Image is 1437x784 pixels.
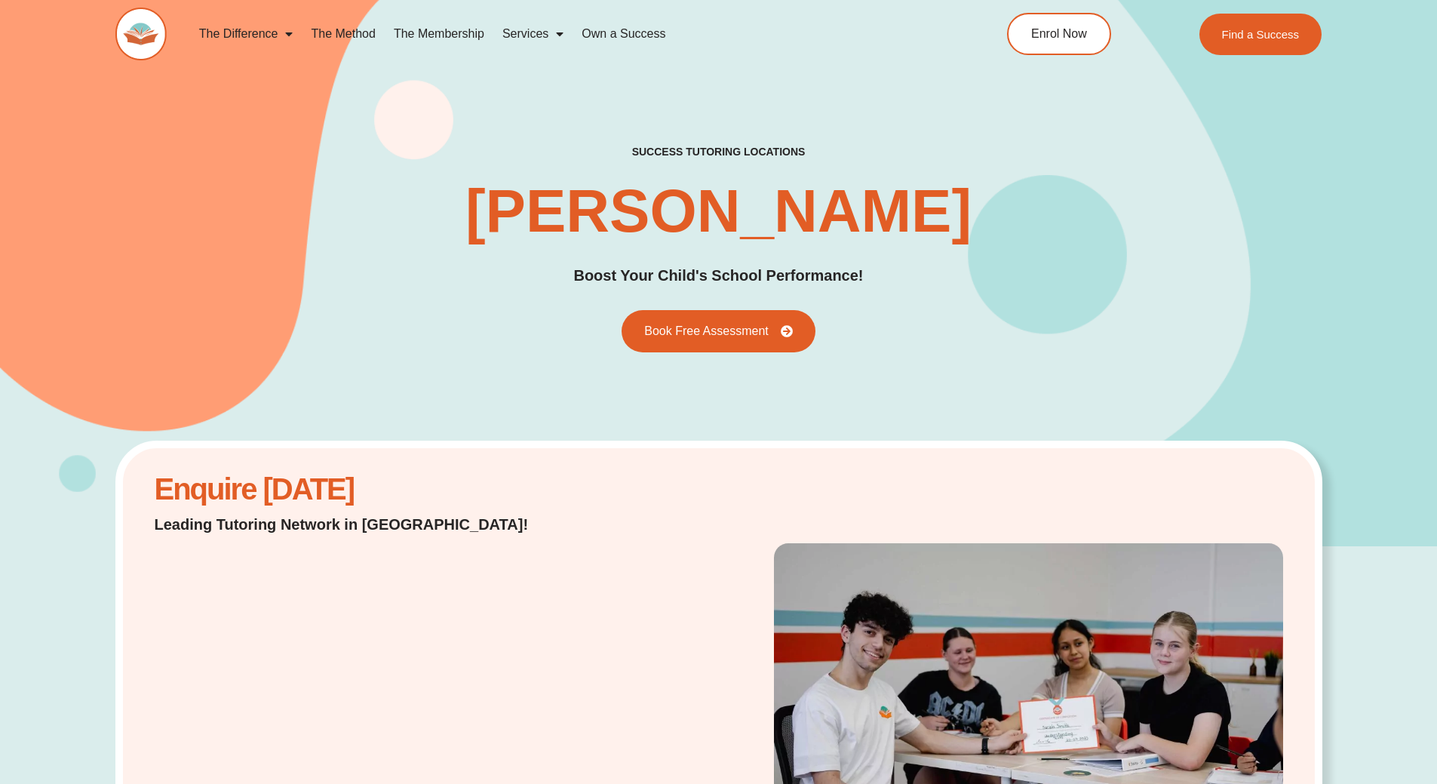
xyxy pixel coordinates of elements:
a: Find a Success [1199,14,1322,55]
a: Own a Success [573,17,674,51]
span: Book Free Assessment [644,325,769,337]
a: Book Free Assessment [622,310,815,352]
a: Enrol Now [1007,13,1111,55]
h1: [PERSON_NAME] [465,181,972,241]
a: Services [493,17,573,51]
span: Find a Success [1222,29,1300,40]
h2: Enquire [DATE] [155,480,567,499]
span: Enrol Now [1031,28,1087,40]
a: The Method [302,17,384,51]
h2: success tutoring locations [632,145,806,158]
h2: Leading Tutoring Network in [GEOGRAPHIC_DATA]! [155,514,567,535]
a: The Difference [190,17,302,51]
nav: Menu [190,17,938,51]
a: The Membership [385,17,493,51]
h2: Boost Your Child's School Performance! [573,264,863,287]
